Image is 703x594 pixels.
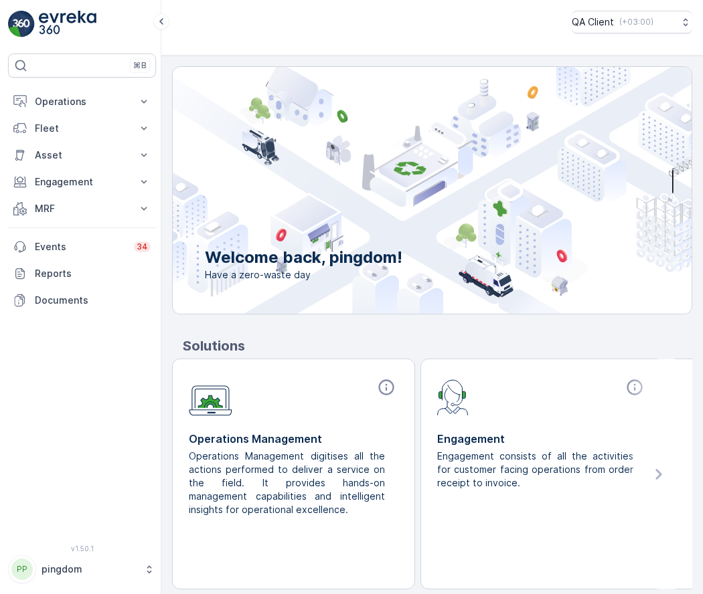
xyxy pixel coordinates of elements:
span: v 1.50.1 [8,544,156,553]
p: Events [35,240,126,254]
a: Events34 [8,233,156,260]
p: Welcome back, pingdom! [205,247,402,268]
img: logo [8,11,35,37]
button: MRF [8,195,156,222]
a: Documents [8,287,156,314]
p: 34 [137,241,148,252]
img: module-icon [189,378,232,416]
button: Fleet [8,115,156,142]
button: Asset [8,142,156,169]
button: QA Client(+03:00) [572,11,692,33]
button: PPpingdom [8,555,156,583]
button: Operations [8,88,156,115]
div: PP [11,559,33,580]
p: QA Client [572,15,614,29]
p: Engagement [437,431,647,447]
p: ( +03:00 ) [619,17,653,27]
p: pingdom [42,563,137,576]
img: city illustration [112,67,692,314]
a: Reports [8,260,156,287]
p: Operations [35,95,129,108]
button: Engagement [8,169,156,195]
p: Operations Management [189,431,398,447]
p: Engagement [35,175,129,189]
p: MRF [35,202,129,215]
img: module-icon [437,378,469,415]
p: Operations Management digitises all the actions performed to deliver a service on the field. It p... [189,450,388,516]
p: Asset [35,148,129,162]
p: Documents [35,294,151,307]
p: Solutions [183,336,692,356]
img: logo_light-DOdMpM7g.png [39,11,96,37]
span: Have a zero-waste day [205,268,402,282]
p: Fleet [35,122,129,135]
p: ⌘B [133,60,147,71]
p: Reports [35,267,151,280]
p: Engagement consists of all the activities for customer facing operations from order receipt to in... [437,450,636,490]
